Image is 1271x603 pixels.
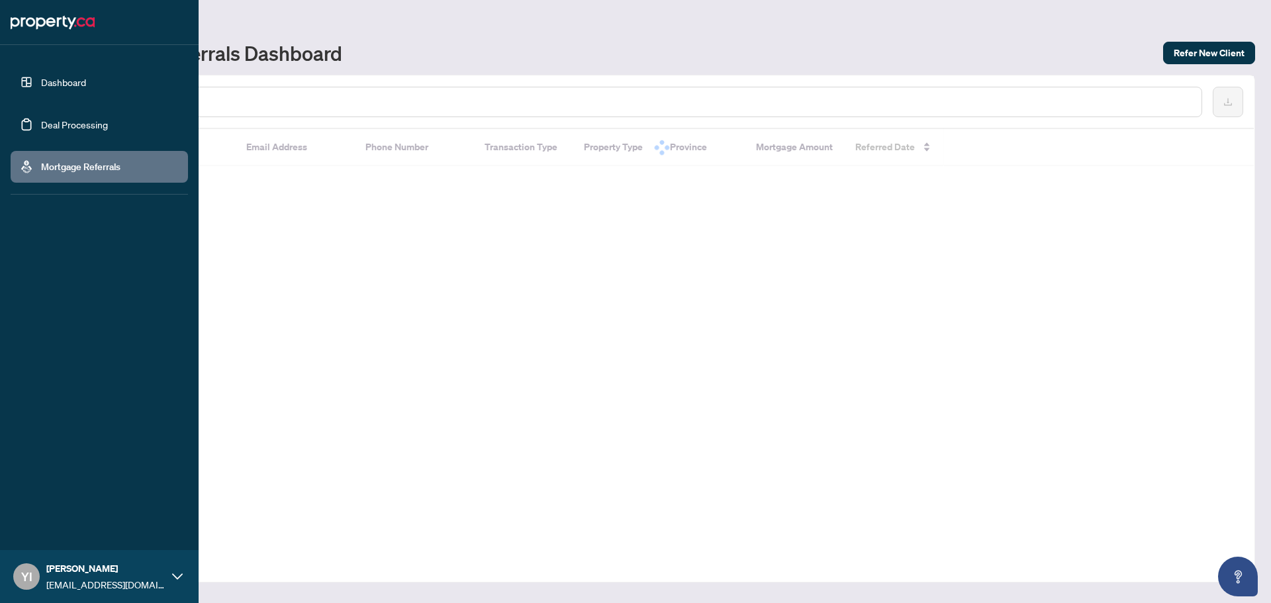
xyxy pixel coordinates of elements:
[1174,42,1245,64] span: Refer New Client
[41,161,120,173] a: Mortgage Referrals
[46,561,165,576] span: [PERSON_NAME]
[1213,87,1243,117] button: download
[1163,42,1255,64] button: Refer New Client
[21,567,32,586] span: YI
[11,12,95,33] img: logo
[41,76,86,88] a: Dashboard
[46,577,165,592] span: [EMAIL_ADDRESS][DOMAIN_NAME]
[69,42,342,64] h1: Mortgage Referrals Dashboard
[1218,557,1258,596] button: Open asap
[41,118,108,130] a: Deal Processing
